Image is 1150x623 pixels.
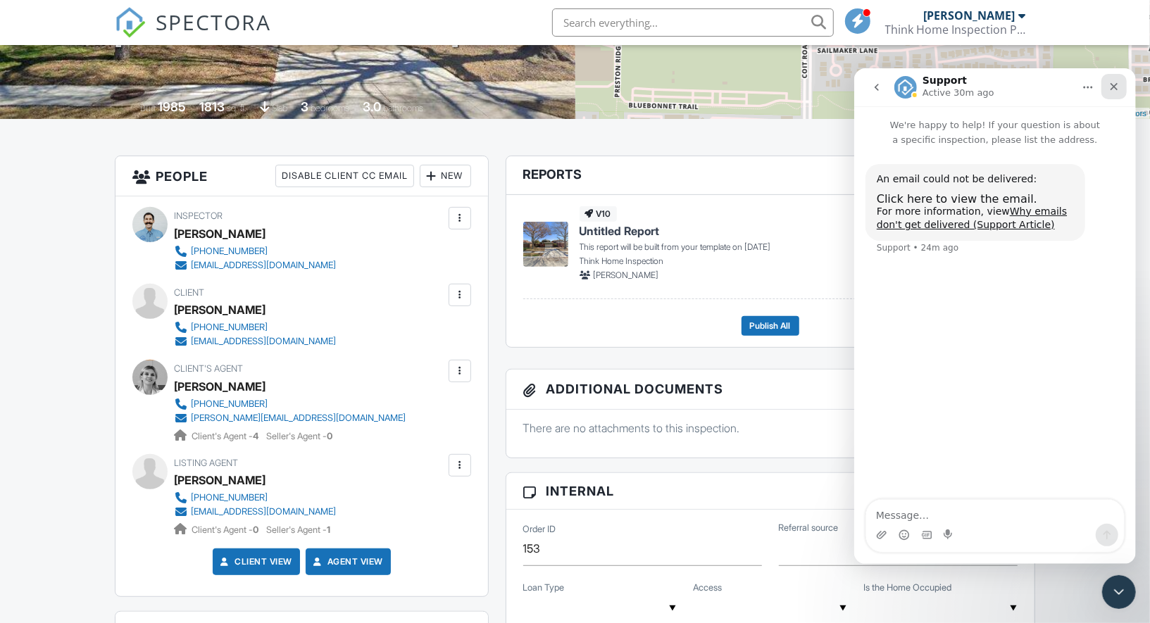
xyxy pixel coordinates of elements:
div: [EMAIL_ADDRESS][DOMAIN_NAME] [191,260,336,271]
a: SPECTORA [115,19,271,49]
strong: 0 [253,524,258,535]
a: [PERSON_NAME] [174,376,265,397]
div: [PERSON_NAME] [174,299,265,320]
span: SPECTORA [156,7,271,37]
strong: 1 [327,524,330,535]
div: 1985 [158,99,186,114]
div: [PHONE_NUMBER] [191,492,268,503]
div: New [420,165,471,187]
a: [EMAIL_ADDRESS][DOMAIN_NAME] [174,505,336,519]
strong: 0 [327,431,332,441]
div: [PHONE_NUMBER] [191,246,268,257]
a: [PHONE_NUMBER] [174,397,406,411]
div: [EMAIL_ADDRESS][DOMAIN_NAME] [191,336,336,347]
h3: Internal [506,473,1035,510]
div: 3 [301,99,308,114]
iframe: Intercom live chat [854,68,1136,564]
a: [EMAIL_ADDRESS][DOMAIN_NAME] [174,334,336,348]
span: Seller's Agent - [266,431,332,441]
span: Inspector [174,210,223,221]
label: Loan Type [523,581,565,594]
span: Seller's Agent - [266,524,330,535]
div: [PERSON_NAME] [924,8,1015,23]
a: [PHONE_NUMBER] [174,320,336,334]
span: slab [272,103,287,113]
label: Referral source [779,522,839,534]
div: Think Home Inspection PLLC [885,23,1026,37]
div: [PERSON_NAME][EMAIL_ADDRESS][DOMAIN_NAME] [191,413,406,424]
label: Access [694,581,723,594]
span: sq. ft. [227,103,246,113]
a: [PERSON_NAME] [174,470,265,491]
div: 3.0 [363,99,381,114]
label: Order ID [523,523,556,536]
div: Disable Client CC Email [275,165,414,187]
span: Client [174,287,204,298]
span: bathrooms [383,103,423,113]
div: [PERSON_NAME] [174,223,265,244]
div: 1813 [199,99,225,114]
a: [PERSON_NAME][EMAIL_ADDRESS][DOMAIN_NAME] [174,411,406,425]
a: Client View [218,555,292,569]
iframe: Intercom live chat [1102,575,1136,609]
a: [EMAIL_ADDRESS][DOMAIN_NAME] [174,258,336,272]
div: [PHONE_NUMBER] [191,398,268,410]
div: [EMAIL_ADDRESS][DOMAIN_NAME] [191,506,336,517]
div: [PHONE_NUMBER] [191,322,268,333]
span: Client's Agent [174,363,243,374]
h3: People [115,156,487,196]
strong: 4 [253,431,258,441]
span: Client's Agent - [192,431,261,441]
a: Agent View [311,555,383,569]
h3: Additional Documents [506,370,1035,410]
img: The Best Home Inspection Software - Spectora [115,7,146,38]
span: Built [140,103,156,113]
label: Is the Home Occupied [864,581,952,594]
input: Search everything... [552,8,834,37]
a: [PHONE_NUMBER] [174,244,336,258]
span: bedrooms [311,103,349,113]
span: Client's Agent - [192,524,261,535]
p: There are no attachments to this inspection. [523,420,1018,436]
span: Listing Agent [174,458,238,468]
a: [PHONE_NUMBER] [174,491,336,505]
